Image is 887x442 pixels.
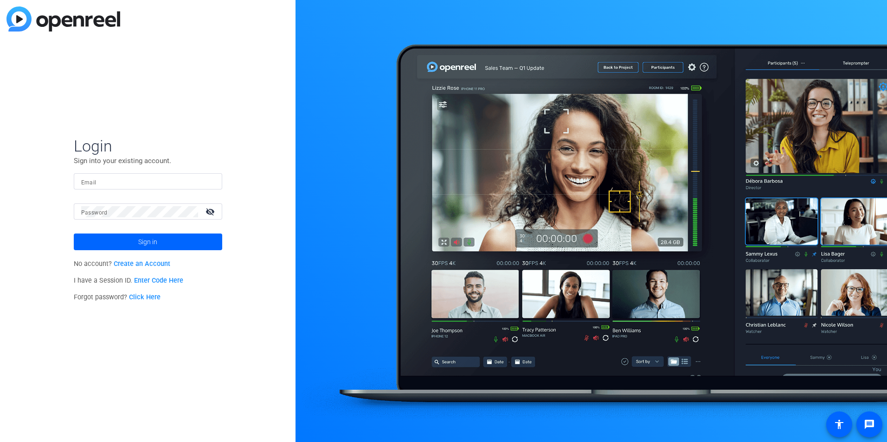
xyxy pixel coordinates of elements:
[74,277,184,284] span: I have a Session ID.
[74,136,222,156] span: Login
[200,205,222,218] mat-icon: visibility_off
[114,260,170,268] a: Create an Account
[81,176,215,187] input: Enter Email Address
[74,293,161,301] span: Forgot password?
[81,209,108,216] mat-label: Password
[74,234,222,250] button: Sign in
[834,419,845,430] mat-icon: accessibility
[74,156,222,166] p: Sign into your existing account.
[864,419,875,430] mat-icon: message
[129,293,161,301] a: Click Here
[138,230,157,253] span: Sign in
[81,179,96,186] mat-label: Email
[6,6,120,32] img: blue-gradient.svg
[74,260,171,268] span: No account?
[134,277,183,284] a: Enter Code Here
